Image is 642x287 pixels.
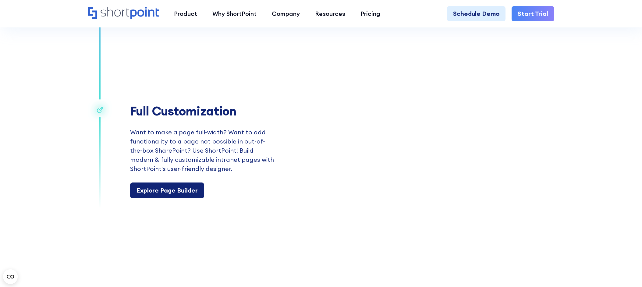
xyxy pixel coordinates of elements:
iframe: Chat Widget [532,216,642,287]
a: Start Trial [512,6,554,21]
a: Company [264,6,307,21]
div: Explore Page Builder [137,186,198,195]
button: Open CMP widget [3,269,18,284]
a: Resources [307,6,353,21]
h2: Full Customization [130,104,275,118]
a: Schedule Demo [447,6,505,21]
div: Pricing [360,9,380,18]
div: Why ShortPoint [212,9,257,18]
div: Resources [315,9,345,18]
a: Explore Page Builder [130,182,204,198]
a: Home [88,7,159,20]
div: Product [174,9,197,18]
p: Want to make a page full-width? Want to add functionality to a page not possible in out-of-the-bo... [130,128,275,173]
div: Company [272,9,300,18]
a: Product [166,6,205,21]
a: Why ShortPoint [205,6,264,21]
video: Your browser does not support the video tag. [295,45,554,258]
a: Pricing [353,6,388,21]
